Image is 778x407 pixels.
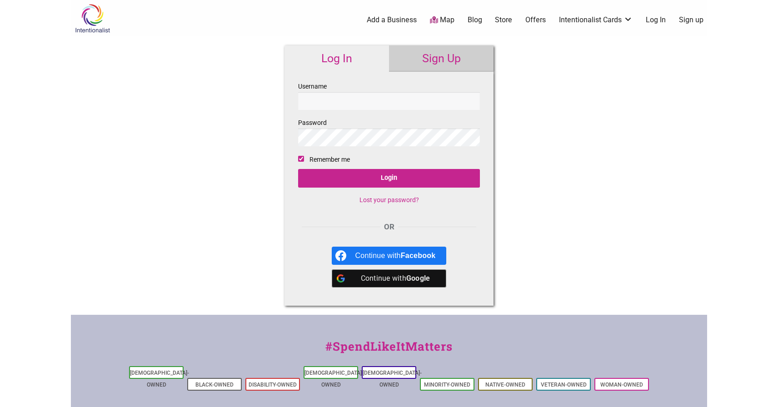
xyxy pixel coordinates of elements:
[332,269,447,288] a: Continue with <b>Google</b>
[249,382,297,388] a: Disability-Owned
[559,15,633,25] a: Intentionalist Cards
[485,382,525,388] a: Native-Owned
[430,15,454,25] a: Map
[298,81,480,110] label: Username
[298,117,480,146] label: Password
[195,382,234,388] a: Black-Owned
[71,338,707,364] div: #SpendLikeItMatters
[525,15,546,25] a: Offers
[332,247,447,265] a: Continue with <b>Facebook</b>
[284,45,389,72] a: Log In
[359,196,419,203] a: Lost your password?
[355,247,436,265] div: Continue with
[646,15,666,25] a: Log In
[304,370,364,388] a: [DEMOGRAPHIC_DATA]-Owned
[298,221,480,233] div: OR
[600,382,643,388] a: Woman-Owned
[71,4,114,33] img: Intentionalist
[355,269,436,288] div: Continue with
[406,274,430,283] b: Google
[298,129,480,146] input: Password
[679,15,703,25] a: Sign up
[401,252,436,259] b: Facebook
[367,15,417,25] a: Add a Business
[541,382,587,388] a: Veteran-Owned
[495,15,512,25] a: Store
[298,169,480,188] input: Login
[363,370,422,388] a: [DEMOGRAPHIC_DATA]-Owned
[130,370,189,388] a: [DEMOGRAPHIC_DATA]-Owned
[298,92,480,110] input: Username
[309,154,350,165] label: Remember me
[424,382,470,388] a: Minority-Owned
[389,45,494,72] a: Sign Up
[468,15,482,25] a: Blog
